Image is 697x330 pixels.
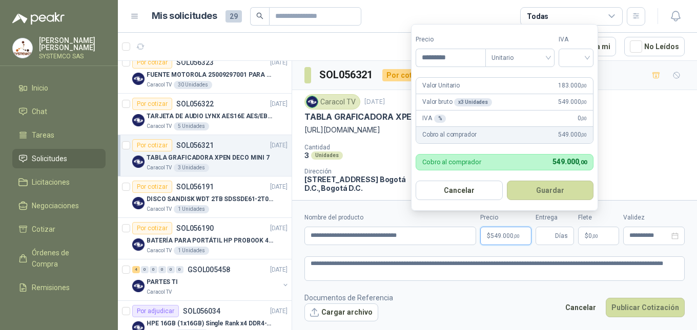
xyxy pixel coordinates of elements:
[132,139,172,151] div: Por cotizar
[559,35,593,45] label: IVA
[12,102,106,121] a: Chat
[188,266,230,273] p: GSOL005458
[480,213,531,223] label: Precio
[624,37,685,56] button: No Leídos
[422,130,476,140] p: Cobro al comprador
[132,156,145,168] img: Company Logo
[147,288,172,296] p: Caracol TV
[12,78,106,98] a: Inicio
[12,219,106,239] a: Cotizar
[382,69,429,81] div: Por cotizar
[416,35,485,45] label: Precio
[152,9,217,24] h1: Mis solicitudes
[167,266,175,273] div: 0
[147,277,178,287] p: PARTES TI
[588,233,598,239] span: 0
[176,183,214,190] p: SOL056191
[270,224,288,233] p: [DATE]
[32,129,54,141] span: Tareas
[480,227,531,245] p: $549.000,00
[176,59,214,66] p: SOL056323
[118,94,292,135] a: Por cotizarSOL056322[DATE] Company LogoTARJETA DE AUDIO LYNX AES16E AES/EBU PCICaracol TV5 Unidades
[527,11,548,22] div: Todas
[174,247,209,255] div: 1 Unidades
[507,181,594,200] button: Guardar
[560,298,602,317] button: Cancelar
[581,116,587,121] span: ,00
[132,238,145,251] img: Company Logo
[581,99,587,105] span: ,00
[147,70,274,80] p: FUENTE MOTOROLA 25009297001 PARA EP450
[304,151,309,160] p: 3
[158,266,166,273] div: 0
[585,233,588,239] span: $
[32,177,70,188] span: Licitaciones
[319,67,374,83] h3: SOL056321
[270,141,288,150] p: [DATE]
[304,303,378,322] button: Cargar archivo
[32,282,70,293] span: Remisiones
[132,222,172,234] div: Por cotizar
[118,135,292,177] a: Por cotizarSOL056321[DATE] Company LogoTABLA GRAFICADORA XPEN DECO MINI 7Caracol TV3 Unidades
[606,298,685,317] button: Publicar Cotización
[12,243,106,274] a: Órdenes de Compra
[422,114,446,123] p: IVA
[174,122,209,130] div: 5 Unidades
[581,83,587,89] span: ,00
[490,233,520,239] span: 549.000
[225,10,242,23] span: 29
[558,97,587,107] span: 549.000
[558,81,587,91] span: 183.000
[132,181,172,193] div: Por cotizar
[32,82,48,94] span: Inicio
[12,125,106,145] a: Tareas
[32,153,67,164] span: Solicitudes
[118,52,292,94] a: Por cotizarSOL056323[DATE] Company LogoFUENTE MOTOROLA 25009297001 PARA EP450Caracol TV30 Unidades
[12,149,106,168] a: Solicitudes
[422,159,481,165] p: Cobro al comprador
[32,247,96,270] span: Órdenes de Compra
[132,197,145,209] img: Company Logo
[147,236,274,246] p: BATERÍA PARA PORTÁTIL HP PROBOOK 430 G8
[132,305,179,317] div: Por adjudicar
[118,177,292,218] a: Por cotizarSOL056191[DATE] Company LogoDISCO SANDISK WDT 2TB SDSSDE61-2T00-G25 BATERÍA PARA PORTÁ...
[304,112,470,122] p: TABLA GRAFICADORA XPEN DECO MINI 7
[270,99,288,109] p: [DATE]
[176,266,183,273] div: 0
[578,213,619,223] label: Flete
[39,53,106,59] p: SYSTEMCO SAS
[491,50,548,65] span: Unitario
[270,182,288,192] p: [DATE]
[147,81,172,89] p: Caracol TV
[311,151,343,160] div: Unidades
[132,73,145,85] img: Company Logo
[304,94,360,109] div: Caracol TV
[304,292,393,303] p: Documentos de Referencia
[364,97,385,107] p: [DATE]
[174,164,209,172] div: 3 Unidades
[555,227,568,245] span: Días
[32,224,55,235] span: Cotizar
[32,106,47,117] span: Chat
[270,306,288,316] p: [DATE]
[132,98,172,110] div: Por cotizar
[304,175,416,192] p: [STREET_ADDRESS] Bogotá D.C. , Bogotá D.C.
[434,115,446,123] div: %
[306,96,318,107] img: Company Logo
[32,200,79,211] span: Negociaciones
[174,205,209,213] div: 1 Unidades
[304,168,416,175] p: Dirección
[552,158,587,166] span: 549.000
[416,181,503,200] button: Cancelar
[536,213,574,223] label: Entrega
[558,130,587,140] span: 549.000
[176,100,214,107] p: SOL056322
[132,263,290,296] a: 4 0 0 0 0 0 GSOL005458[DATE] Company LogoPARTES TICaracol TV
[270,265,288,275] p: [DATE]
[141,266,149,273] div: 0
[147,319,274,328] p: HPE 16GB (1x16GB) Single Rank x4 DDR4-2400
[147,205,172,213] p: Caracol TV
[579,159,587,166] span: ,00
[176,142,214,149] p: SOL056321
[183,307,220,315] p: SOL056034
